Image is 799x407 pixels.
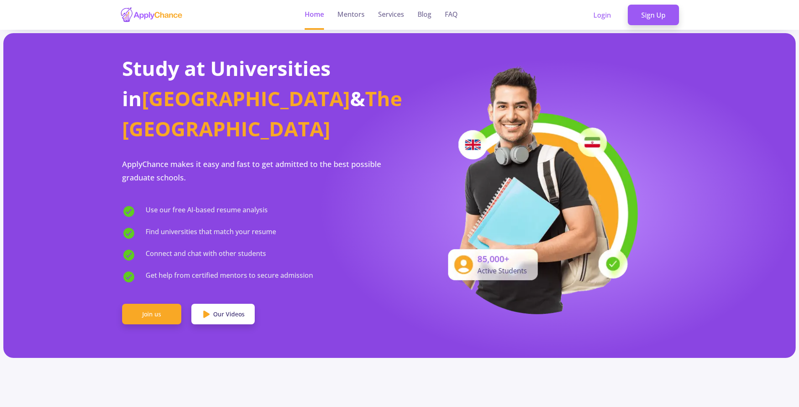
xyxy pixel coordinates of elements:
[142,85,350,112] span: [GEOGRAPHIC_DATA]
[146,205,268,218] span: Use our free AI-based resume analysis
[350,85,365,112] span: &
[191,304,255,325] a: Our Videos
[146,248,266,262] span: Connect and chat with other students
[213,310,245,318] span: Our Videos
[122,159,381,183] span: ApplyChance makes it easy and fast to get admitted to the best possible graduate schools.
[628,5,679,26] a: Sign Up
[122,55,331,112] span: Study at Universities in
[146,227,276,240] span: Find universities that match your resume
[120,7,183,23] img: applychance logo
[122,304,181,325] a: Join us
[435,64,641,314] img: applicant
[146,270,313,284] span: Get help from certified mentors to secure admission
[580,5,624,26] a: Login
